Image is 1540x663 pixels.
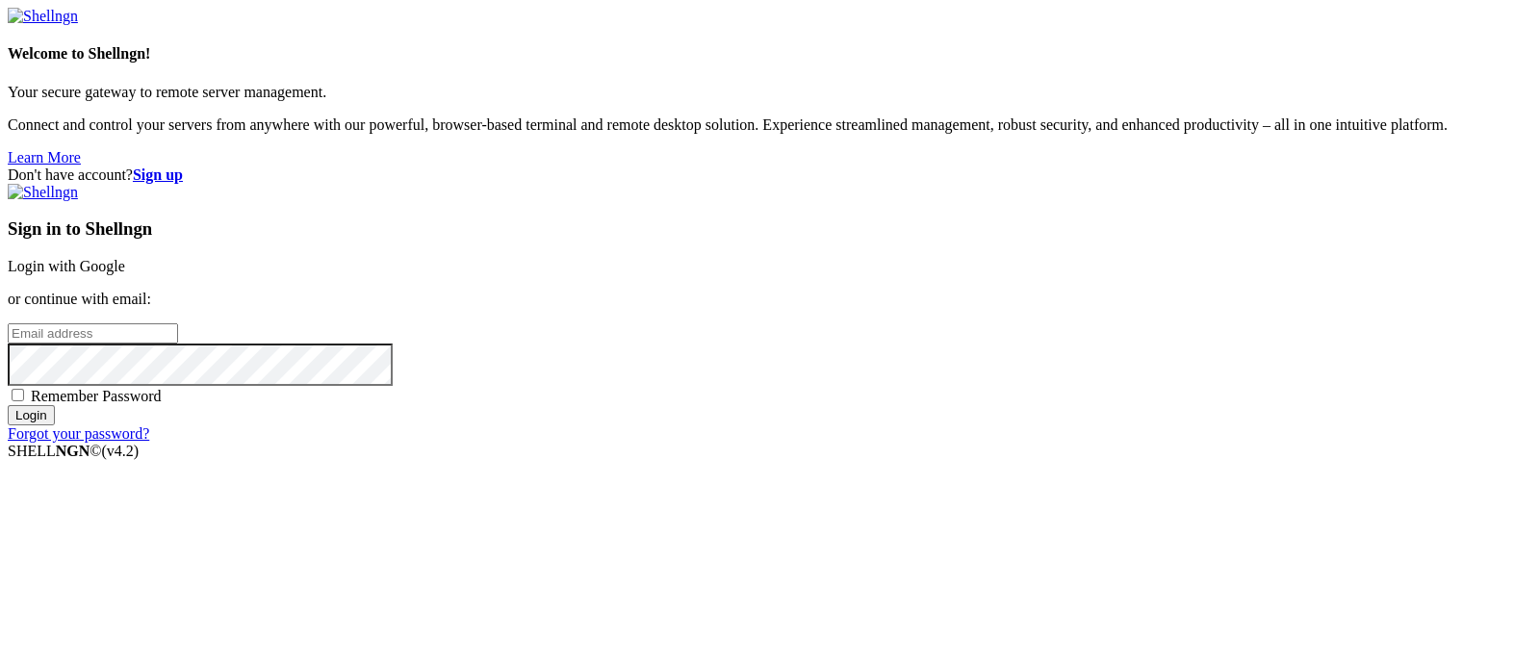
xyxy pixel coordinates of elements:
[8,149,81,166] a: Learn More
[8,258,125,274] a: Login with Google
[56,443,90,459] b: NGN
[8,84,1532,101] p: Your secure gateway to remote server management.
[102,443,140,459] span: 4.2.0
[8,291,1532,308] p: or continue with email:
[8,425,149,442] a: Forgot your password?
[31,388,162,404] span: Remember Password
[8,218,1532,240] h3: Sign in to Shellngn
[8,405,55,425] input: Login
[8,45,1532,63] h4: Welcome to Shellngn!
[8,166,1532,184] div: Don't have account?
[8,184,78,201] img: Shellngn
[133,166,183,183] a: Sign up
[8,323,178,344] input: Email address
[8,116,1532,134] p: Connect and control your servers from anywhere with our powerful, browser-based terminal and remo...
[8,443,139,459] span: SHELL ©
[12,389,24,401] input: Remember Password
[8,8,78,25] img: Shellngn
